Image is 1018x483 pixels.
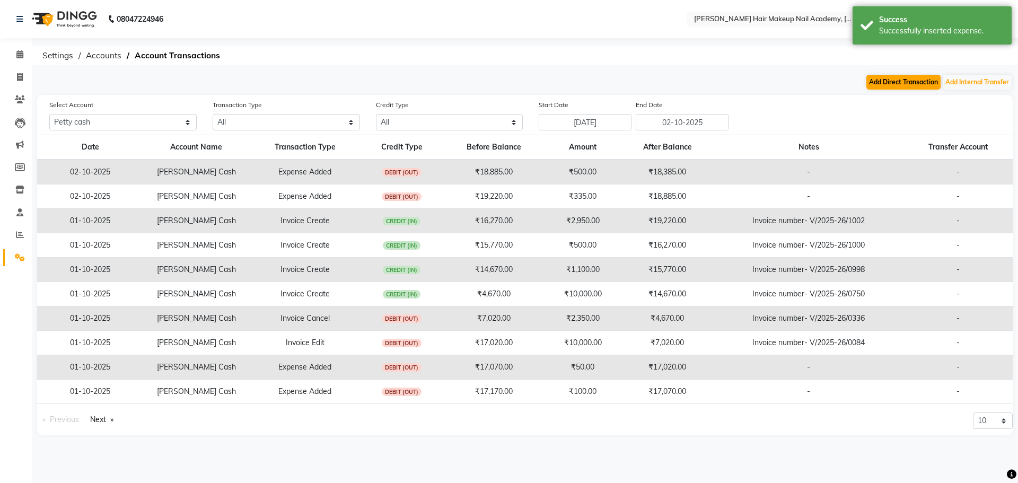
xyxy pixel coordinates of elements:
span: DEBIT (OUT) [382,192,422,201]
label: Transaction Type [213,100,262,110]
td: - [903,282,1013,306]
td: ₹10,000.00 [545,331,621,355]
td: ₹2,950.00 [545,209,621,233]
span: DEBIT (OUT) [382,363,422,372]
label: Credit Type [376,100,409,110]
span: Account Transactions [129,46,225,65]
th: Date [37,135,143,160]
label: Start Date [539,100,568,110]
div: Successfully inserted expense. [879,25,1004,37]
th: Notes [714,135,903,160]
td: ₹335.00 [545,185,621,209]
img: logo [27,4,100,34]
th: Amount [545,135,621,160]
td: ₹100.00 [545,380,621,404]
td: Expense Added [249,380,361,404]
td: ₹14,670.00 [621,282,714,306]
td: 01-10-2025 [37,380,143,404]
td: [PERSON_NAME] Cash [143,355,249,380]
span: CREDIT (IN) [383,217,421,225]
td: - [903,160,1013,185]
td: ₹7,020.00 [443,306,545,331]
td: Invoice number- V/2025-26/0998 [714,258,903,282]
td: ₹19,220.00 [443,185,545,209]
td: - [903,331,1013,355]
td: ₹2,350.00 [545,306,621,331]
td: ₹10,000.00 [545,282,621,306]
td: Invoice number- V/2025-26/0750 [714,282,903,306]
nav: Pagination [37,412,517,427]
td: ₹15,770.00 [621,258,714,282]
td: ₹7,020.00 [621,331,714,355]
td: Expense Added [249,355,361,380]
td: ₹17,070.00 [621,380,714,404]
td: Invoice Create [249,209,361,233]
td: ₹19,220.00 [621,209,714,233]
td: ₹17,170.00 [443,380,545,404]
th: Transfer Account [903,135,1013,160]
td: [PERSON_NAME] Cash [143,282,249,306]
td: Invoice number- V/2025-26/0336 [714,306,903,331]
td: Expense Added [249,160,361,185]
td: 01-10-2025 [37,258,143,282]
td: 01-10-2025 [37,355,143,380]
td: ₹4,670.00 [443,282,545,306]
td: [PERSON_NAME] Cash [143,209,249,233]
td: Invoice Cancel [249,306,361,331]
input: End Date [636,114,729,130]
td: [PERSON_NAME] Cash [143,160,249,185]
span: Settings [37,46,78,65]
td: - [714,160,903,185]
td: ₹500.00 [545,233,621,258]
td: 02-10-2025 [37,160,143,185]
td: ₹1,100.00 [545,258,621,282]
button: Add Direct Transaction [866,75,941,90]
th: Account Name [143,135,249,160]
th: Transaction Type [249,135,361,160]
td: ₹17,020.00 [621,355,714,380]
td: Expense Added [249,185,361,209]
label: End Date [636,100,663,110]
td: Invoice number- V/2025-26/1002 [714,209,903,233]
td: ₹16,270.00 [621,233,714,258]
td: - [903,258,1013,282]
td: ₹18,385.00 [621,160,714,185]
td: 01-10-2025 [37,282,143,306]
span: DEBIT (OUT) [382,168,422,177]
td: 01-10-2025 [37,331,143,355]
td: - [903,380,1013,404]
td: ₹17,020.00 [443,331,545,355]
td: - [903,355,1013,380]
td: ₹18,885.00 [621,185,714,209]
td: 01-10-2025 [37,233,143,258]
td: Invoice Create [249,233,361,258]
td: - [714,355,903,380]
td: [PERSON_NAME] Cash [143,380,249,404]
td: - [903,233,1013,258]
td: 01-10-2025 [37,306,143,331]
span: CREDIT (IN) [383,241,421,250]
td: - [714,380,903,404]
input: Start Date [539,114,631,130]
td: [PERSON_NAME] Cash [143,306,249,331]
td: Invoice Edit [249,331,361,355]
td: Invoice number- V/2025-26/1000 [714,233,903,258]
td: Invoice Create [249,258,361,282]
td: ₹14,670.00 [443,258,545,282]
td: - [714,185,903,209]
td: ₹4,670.00 [621,306,714,331]
td: ₹16,270.00 [443,209,545,233]
span: Previous [50,415,79,424]
td: [PERSON_NAME] Cash [143,185,249,209]
th: Credit Type [361,135,442,160]
td: - [903,209,1013,233]
th: After Balance [621,135,714,160]
span: Accounts [81,46,127,65]
td: 02-10-2025 [37,185,143,209]
span: DEBIT (OUT) [382,314,422,323]
td: - [903,185,1013,209]
td: ₹17,070.00 [443,355,545,380]
td: ₹50.00 [545,355,621,380]
td: [PERSON_NAME] Cash [143,233,249,258]
span: CREDIT (IN) [383,266,421,274]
